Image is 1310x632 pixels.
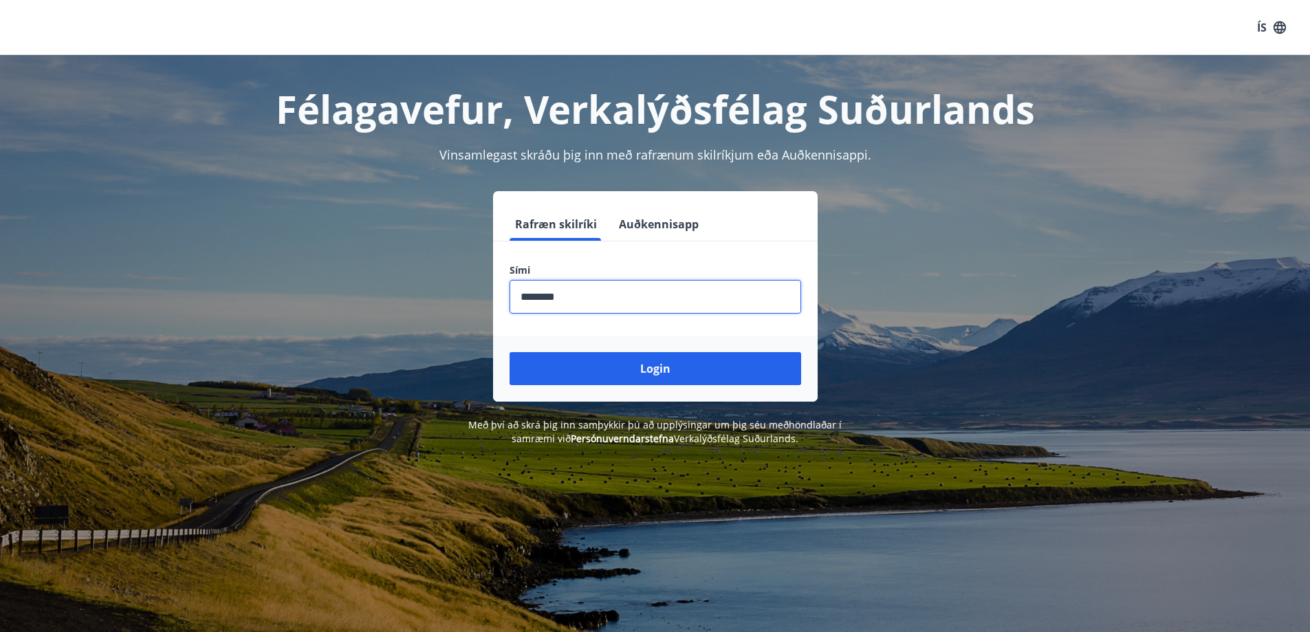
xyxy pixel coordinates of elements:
[613,208,704,241] button: Auðkennisapp
[177,83,1134,135] h1: Félagavefur, Verkalýðsfélag Suðurlands
[439,146,871,163] span: Vinsamlegast skráðu þig inn með rafrænum skilríkjum eða Auðkennisappi.
[468,418,842,445] span: Með því að skrá þig inn samþykkir þú að upplýsingar um þig séu meðhöndlaðar í samræmi við Verkalý...
[510,352,801,385] button: Login
[571,432,674,445] a: Persónuverndarstefna
[510,208,602,241] button: Rafræn skilríki
[510,263,801,277] label: Sími
[1249,15,1293,40] button: ÍS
